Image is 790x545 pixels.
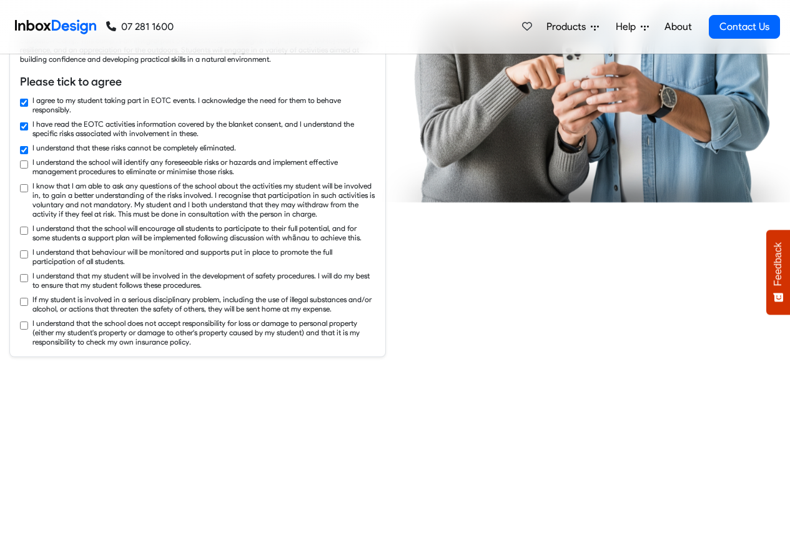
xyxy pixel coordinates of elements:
[32,223,375,242] label: I understand that the school will encourage all students to participate to their full potential, ...
[616,19,641,34] span: Help
[32,96,375,114] label: I agree to my student taking part in EOTC events. I acknowledge the need for them to behave respo...
[32,247,375,266] label: I understand that behaviour will be monitored and supports put in place to promote the full parti...
[32,295,375,313] label: If my student is involved in a serious disciplinary problem, including the use of illegal substan...
[611,14,654,39] a: Help
[20,74,375,90] h6: Please tick to agree
[32,181,375,218] label: I know that I am able to ask any questions of the school about the activities my student will be ...
[709,15,780,39] a: Contact Us
[32,271,375,290] label: I understand that my student will be involved in the development of safety procedures. I will do ...
[32,119,375,138] label: I have read the EOTC activities information covered by the blanket consent, and I understand the ...
[541,14,604,39] a: Products
[106,19,174,34] a: 07 281 1600
[766,230,790,315] button: Feedback - Show survey
[661,14,695,39] a: About
[546,19,591,34] span: Products
[32,318,375,346] label: I understand that the school does not accept responsibility for loss or damage to personal proper...
[773,242,784,286] span: Feedback
[32,157,375,176] label: I understand the school will identify any foreseeable risks or hazards and implement effective ma...
[32,143,236,152] label: I understand that these risks cannot be completely eliminated.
